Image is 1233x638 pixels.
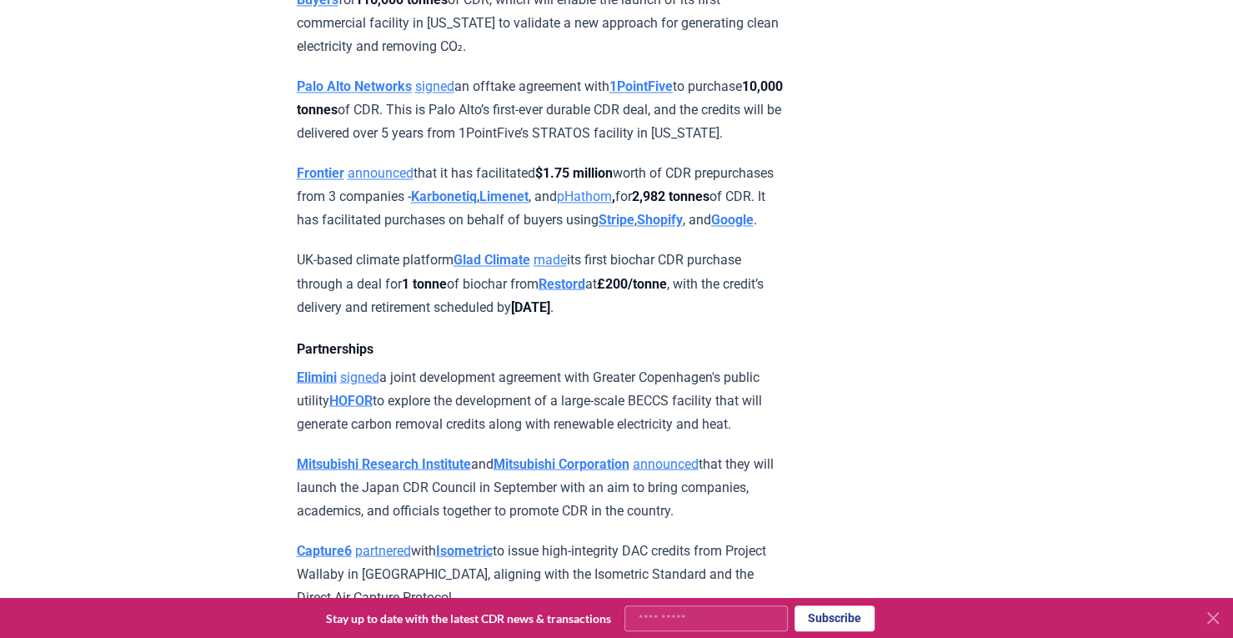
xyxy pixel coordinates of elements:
[511,299,550,314] strong: [DATE]
[402,275,447,291] strong: 1 tonne
[329,392,373,408] a: HOFOR
[340,369,379,384] a: signed
[297,365,784,435] p: a joint development agreement with Greater Copenhagen's public utility to explore the development...
[348,165,414,181] a: announced
[479,188,529,204] a: Limenet
[297,165,344,181] a: Frontier
[494,455,629,471] a: Mitsubishi Corporation
[297,542,352,558] a: Capture6
[297,452,784,522] p: and that they will launch the Japan CDR Council in September with an aim to bring companies, acad...
[297,369,337,384] a: Elimini
[297,78,783,118] strong: 10,000 tonnes
[297,455,471,471] a: Mitsubishi Research Institute
[534,252,567,268] a: made
[297,340,373,356] strong: Partnerships
[632,188,709,204] strong: 2,982 tonnes
[297,78,412,94] a: Palo Alto Networks
[415,78,454,94] a: signed
[454,252,530,268] a: Glad Climate
[637,212,683,228] a: Shopify
[557,188,615,204] strong: ,
[597,275,667,291] strong: £200/tonne
[609,78,673,94] a: 1PointFive
[297,162,784,232] p: that it has facilitated worth of CDR prepurchases from 3 companies - , , and for of CDR. It has f...
[297,539,784,609] p: with to issue high-integrity DAC credits from Project Wallaby in [GEOGRAPHIC_DATA], aligning with...
[297,249,784,319] p: UK-based climate platform its first biochar CDR purchase through a deal for of biochar from at , ...
[355,542,411,558] a: partnered
[436,542,493,558] a: Isometric
[539,275,585,291] a: Restord
[411,188,477,204] a: Karbonetiq
[633,455,699,471] a: announced
[599,212,634,228] a: Stripe
[711,212,754,228] a: Google
[297,75,784,145] p: an offtake agreement with to purchase of CDR. This is Palo Alto’s first-ever durable CDR deal, an...
[557,188,612,204] a: pHathom
[535,165,613,181] strong: $1.75 million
